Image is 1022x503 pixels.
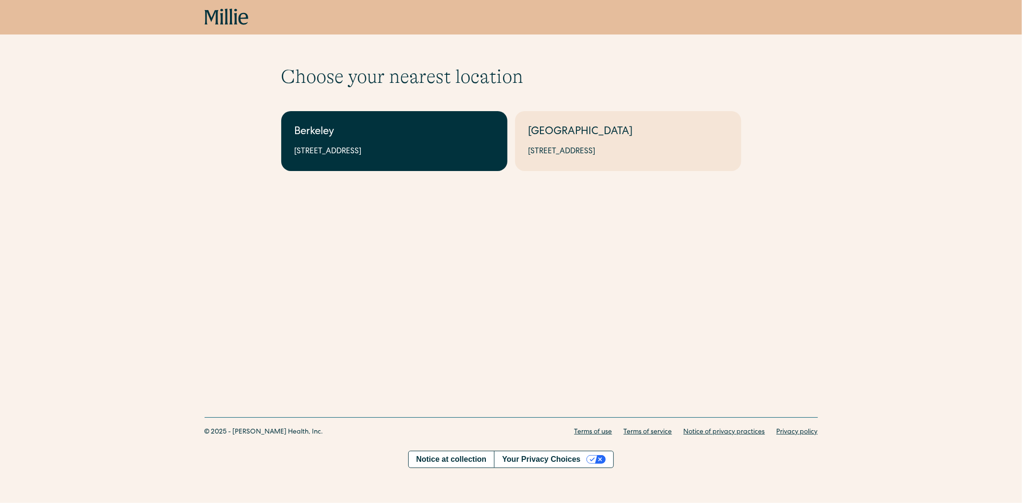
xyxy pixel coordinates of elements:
[205,427,323,437] div: © 2025 - [PERSON_NAME] Health, Inc.
[295,125,494,140] div: Berkeley
[528,125,728,140] div: [GEOGRAPHIC_DATA]
[574,427,612,437] a: Terms of use
[494,451,613,468] button: Your Privacy Choices
[777,427,818,437] a: Privacy policy
[295,146,494,158] div: [STREET_ADDRESS]
[281,111,507,171] a: Berkeley[STREET_ADDRESS]
[684,427,765,437] a: Notice of privacy practices
[409,451,494,468] a: Notice at collection
[528,146,728,158] div: [STREET_ADDRESS]
[281,65,741,88] h1: Choose your nearest location
[515,111,741,171] a: [GEOGRAPHIC_DATA][STREET_ADDRESS]
[205,9,249,26] a: home
[624,427,672,437] a: Terms of service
